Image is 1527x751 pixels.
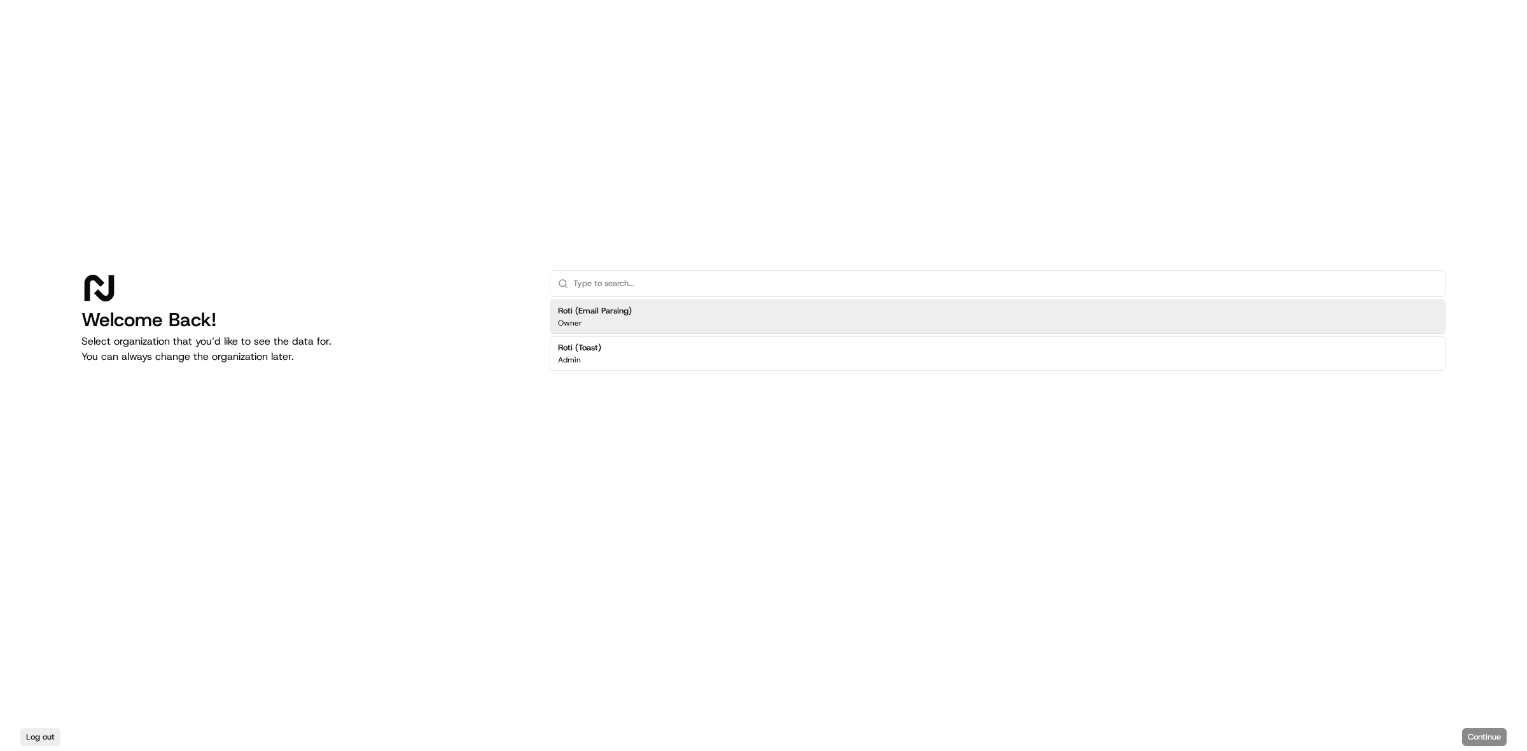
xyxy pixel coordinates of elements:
[558,305,632,317] h2: Roti (Email Parsing)
[20,728,60,746] button: Log out
[81,334,529,364] p: Select organization that you’d like to see the data for. You can always change the organization l...
[550,297,1446,373] div: Suggestions
[558,318,582,328] p: Owner
[558,355,581,365] p: Admin
[558,342,601,354] h2: Roti (Toast)
[573,271,1437,296] input: Type to search...
[81,308,529,331] h1: Welcome Back!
